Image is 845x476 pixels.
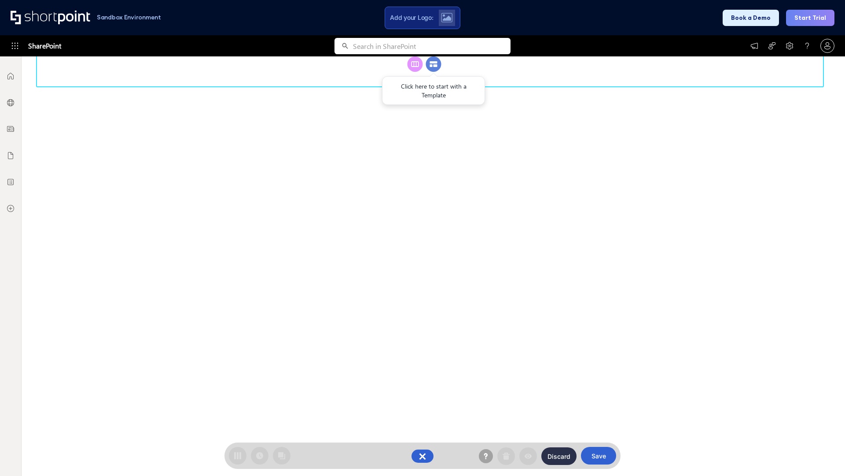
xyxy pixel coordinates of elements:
input: Search in SharePoint [353,38,511,54]
button: Start Trial [786,10,834,26]
span: SharePoint [28,35,61,56]
button: Book a Demo [723,10,779,26]
button: Save [581,447,616,465]
button: Discard [541,447,577,465]
span: Add your Logo: [390,14,433,22]
img: Upload logo [441,13,452,22]
iframe: Chat Widget [801,434,845,476]
h1: Sandbox Environment [97,15,161,20]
